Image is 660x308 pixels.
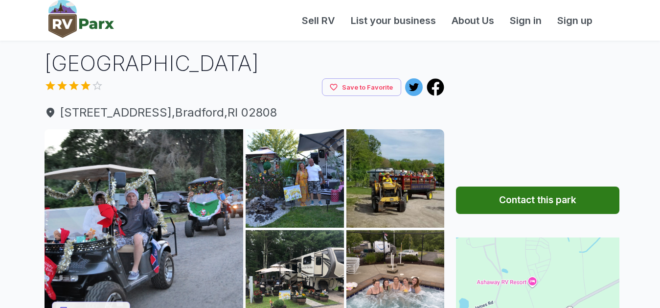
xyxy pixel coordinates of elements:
[502,13,549,28] a: Sign in
[45,104,445,121] a: [STREET_ADDRESS],Bradford,RI 02808
[45,104,445,121] span: [STREET_ADDRESS] , Bradford , RI 02808
[456,48,619,171] iframe: Advertisement
[343,13,444,28] a: List your business
[294,13,343,28] a: Sell RV
[246,129,344,228] img: 616b30a6eae8206b66345dfc%2FIMG-376265653878184.jpg
[456,187,619,214] button: Contact this park
[45,48,445,78] h1: [GEOGRAPHIC_DATA]
[444,13,502,28] a: About Us
[322,78,401,96] button: Save to Favorite
[346,129,445,228] img: 616b30a6eae8206b66345dfc%2FIMG-376262773342725.jpg
[549,13,600,28] a: Sign up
